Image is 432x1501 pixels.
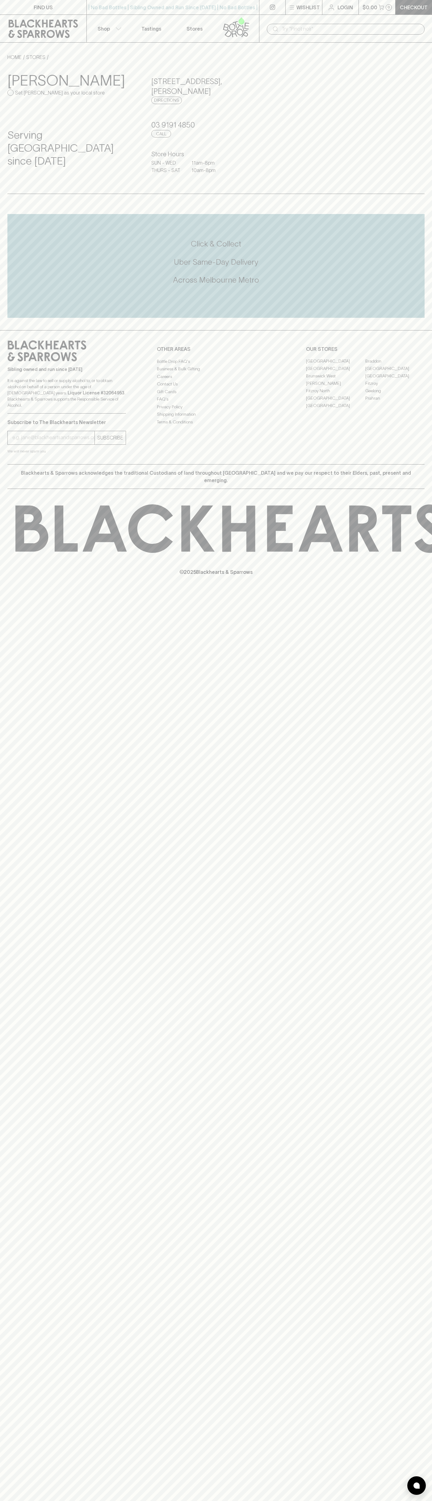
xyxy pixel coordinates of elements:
[191,159,222,166] p: 11am - 8pm
[363,4,377,11] p: $0.00
[151,120,280,130] h5: 03 9191 4850
[7,366,126,372] p: Sibling owned and run since [DATE]
[388,6,390,9] p: 0
[365,395,425,402] a: Prahran
[157,418,275,426] a: Terms & Conditions
[157,345,275,353] p: OTHER AREAS
[365,365,425,372] a: [GEOGRAPHIC_DATA]
[306,372,365,380] a: Brunswick West
[7,129,136,168] h4: Serving [GEOGRAPHIC_DATA] since [DATE]
[365,387,425,395] a: Geelong
[306,365,365,372] a: [GEOGRAPHIC_DATA]
[151,130,171,137] a: Call
[151,166,182,174] p: THURS - SAT
[365,372,425,380] a: [GEOGRAPHIC_DATA]
[151,77,280,96] h5: [STREET_ADDRESS] , [PERSON_NAME]
[296,4,320,11] p: Wishlist
[306,395,365,402] a: [GEOGRAPHIC_DATA]
[7,239,425,249] h5: Click & Collect
[191,166,222,174] p: 10am - 8pm
[7,418,126,426] p: Subscribe to The Blackhearts Newsletter
[7,275,425,285] h5: Across Melbourne Metro
[151,97,182,104] a: Directions
[157,381,275,388] a: Contact Us
[7,214,425,317] div: Call to action block
[87,15,130,42] button: Shop
[413,1482,420,1489] img: bubble-icon
[7,54,22,60] a: HOME
[68,390,124,395] strong: Liquor License #32064953
[12,469,420,484] p: Blackhearts & Sparrows acknowledges the traditional Custodians of land throughout [GEOGRAPHIC_DAT...
[338,4,353,11] p: Login
[187,25,203,32] p: Stores
[7,377,126,408] p: It is against the law to sell or supply alcohol to, or to obtain alcohol on behalf of a person un...
[400,4,428,11] p: Checkout
[365,358,425,365] a: Braddon
[365,380,425,387] a: Fitzroy
[98,25,110,32] p: Shop
[95,431,126,444] button: SUBSCRIBE
[306,358,365,365] a: [GEOGRAPHIC_DATA]
[97,434,123,441] p: SUBSCRIBE
[306,380,365,387] a: [PERSON_NAME]
[306,345,425,353] p: OUR STORES
[12,433,94,443] input: e.g. jane@blackheartsandsparrows.com.au
[151,149,280,159] h6: Store Hours
[7,448,126,454] p: We will never spam you
[26,54,45,60] a: STORES
[7,72,136,89] h3: [PERSON_NAME]
[157,388,275,395] a: Gift Cards
[306,387,365,395] a: Fitzroy North
[15,89,105,96] p: Set [PERSON_NAME] as your local store
[151,159,182,166] p: SUN - WED
[282,24,420,34] input: Try "Pinot noir"
[130,15,173,42] a: Tastings
[157,403,275,410] a: Privacy Policy
[34,4,53,11] p: FIND US
[7,257,425,267] h5: Uber Same-Day Delivery
[141,25,161,32] p: Tastings
[173,15,216,42] a: Stores
[157,358,275,365] a: Bottle Drop FAQ's
[157,365,275,373] a: Business & Bulk Gifting
[157,411,275,418] a: Shipping Information
[157,373,275,380] a: Careers
[306,402,365,410] a: [GEOGRAPHIC_DATA]
[157,396,275,403] a: FAQ's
